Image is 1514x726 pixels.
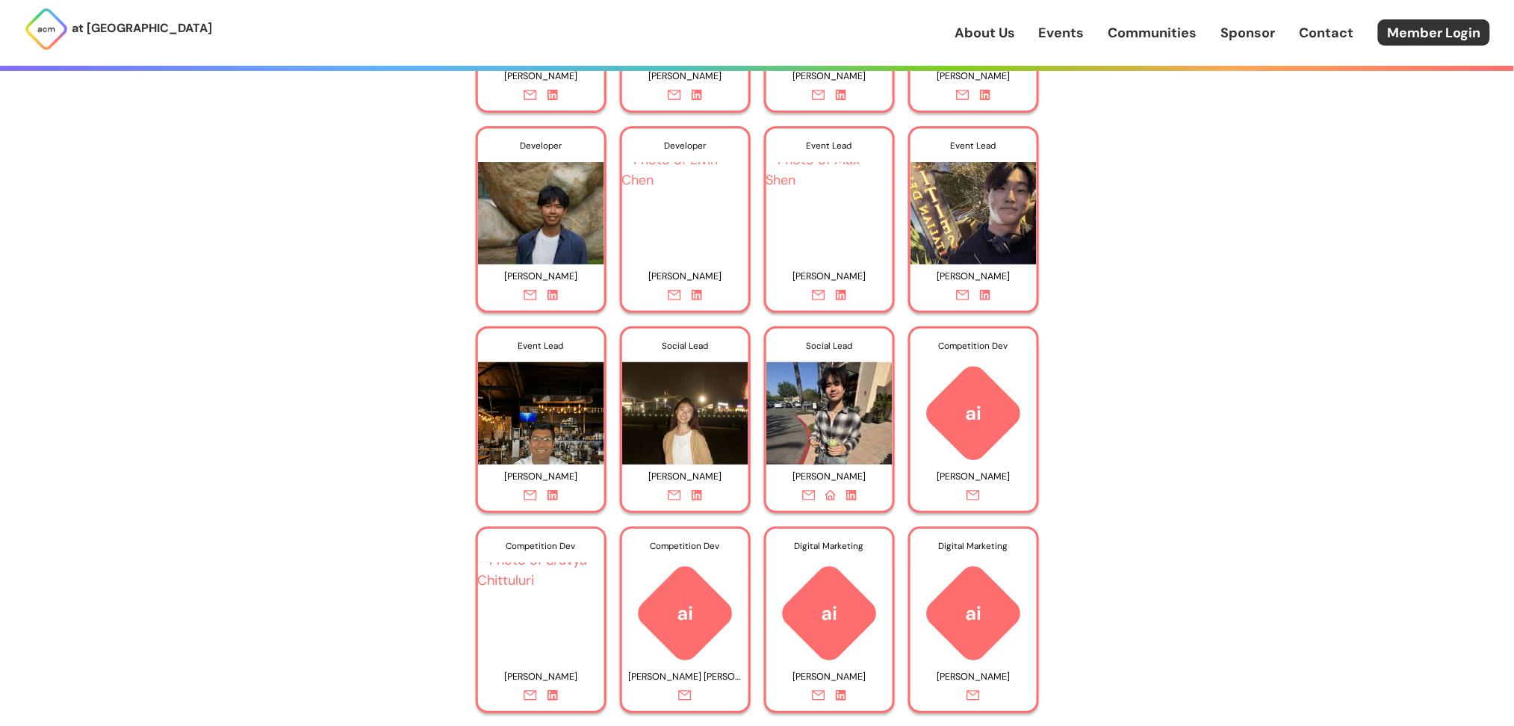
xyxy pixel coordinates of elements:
p: [PERSON_NAME] [PERSON_NAME] [629,665,742,689]
p: [PERSON_NAME] [485,465,598,488]
img: Photo of Max Shen [766,150,893,264]
div: Developer [478,128,604,163]
img: Photo of Elvin Chen [622,150,748,264]
p: [PERSON_NAME] [917,465,1030,488]
a: About Us [955,23,1015,43]
img: Photo of Emanoel Agbayani [478,350,604,465]
p: [PERSON_NAME] [485,265,598,288]
img: ACM Logo [24,7,69,52]
a: Communities [1108,23,1197,43]
p: [PERSON_NAME] [629,465,742,488]
div: Developer [622,128,748,163]
img: ACM logo [622,562,748,665]
p: [PERSON_NAME] [773,65,886,88]
p: [PERSON_NAME] [629,65,742,88]
img: Photo of Sravya Chittuluri [478,550,604,665]
div: Competition Dev [910,329,1037,363]
img: Photo of Havyn Nguyen [766,350,893,465]
img: ACM logo [766,562,893,665]
a: Events [1039,23,1085,43]
p: [PERSON_NAME] [917,65,1030,88]
a: Contact [1300,23,1354,43]
p: [PERSON_NAME] [917,665,1030,689]
div: Event Lead [910,128,1037,163]
div: Social Lead [766,329,893,363]
p: [PERSON_NAME] [773,265,886,288]
p: at [GEOGRAPHIC_DATA] [72,19,212,38]
div: Competition Dev [478,529,604,563]
div: Competition Dev [622,529,748,563]
a: Sponsor [1221,23,1276,43]
div: Event Lead [478,329,604,363]
img: Photo of Edmund Bu [910,150,1037,264]
img: Photo of Sophia Zhu [622,350,748,465]
p: [PERSON_NAME] [773,465,886,488]
img: ACM logo [910,562,1037,665]
p: [PERSON_NAME] [485,665,598,689]
p: [PERSON_NAME] [917,265,1030,288]
img: ACM logo [910,362,1037,465]
p: [PERSON_NAME] [485,65,598,88]
div: Digital Marketing [766,529,893,563]
a: Member Login [1378,19,1490,46]
div: Social Lead [622,329,748,363]
div: Digital Marketing [910,529,1037,563]
p: [PERSON_NAME] [629,265,742,288]
div: Event Lead [766,128,893,163]
p: [PERSON_NAME] [773,665,886,689]
img: Photo of Jaden Seangmany [478,150,604,264]
a: at [GEOGRAPHIC_DATA] [24,7,212,52]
